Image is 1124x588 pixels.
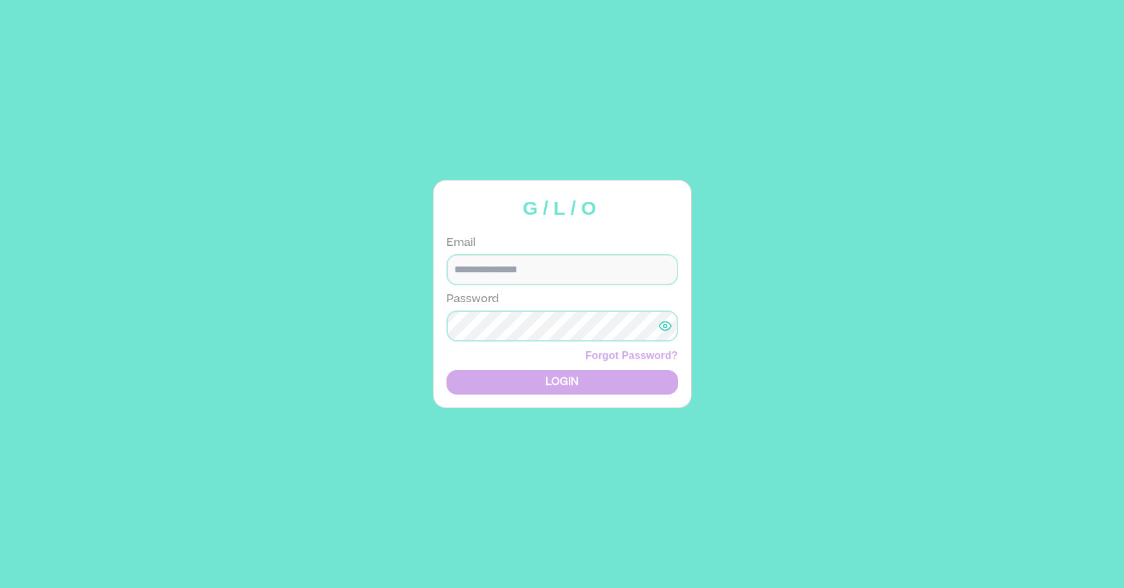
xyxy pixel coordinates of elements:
p: G/L/O [446,193,678,223]
a: Forgot Password? [586,348,678,370]
p: Forgot Password? [586,348,678,364]
label: Password [446,292,678,307]
label: Email [446,235,678,251]
button: LOGIN [446,370,678,395]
